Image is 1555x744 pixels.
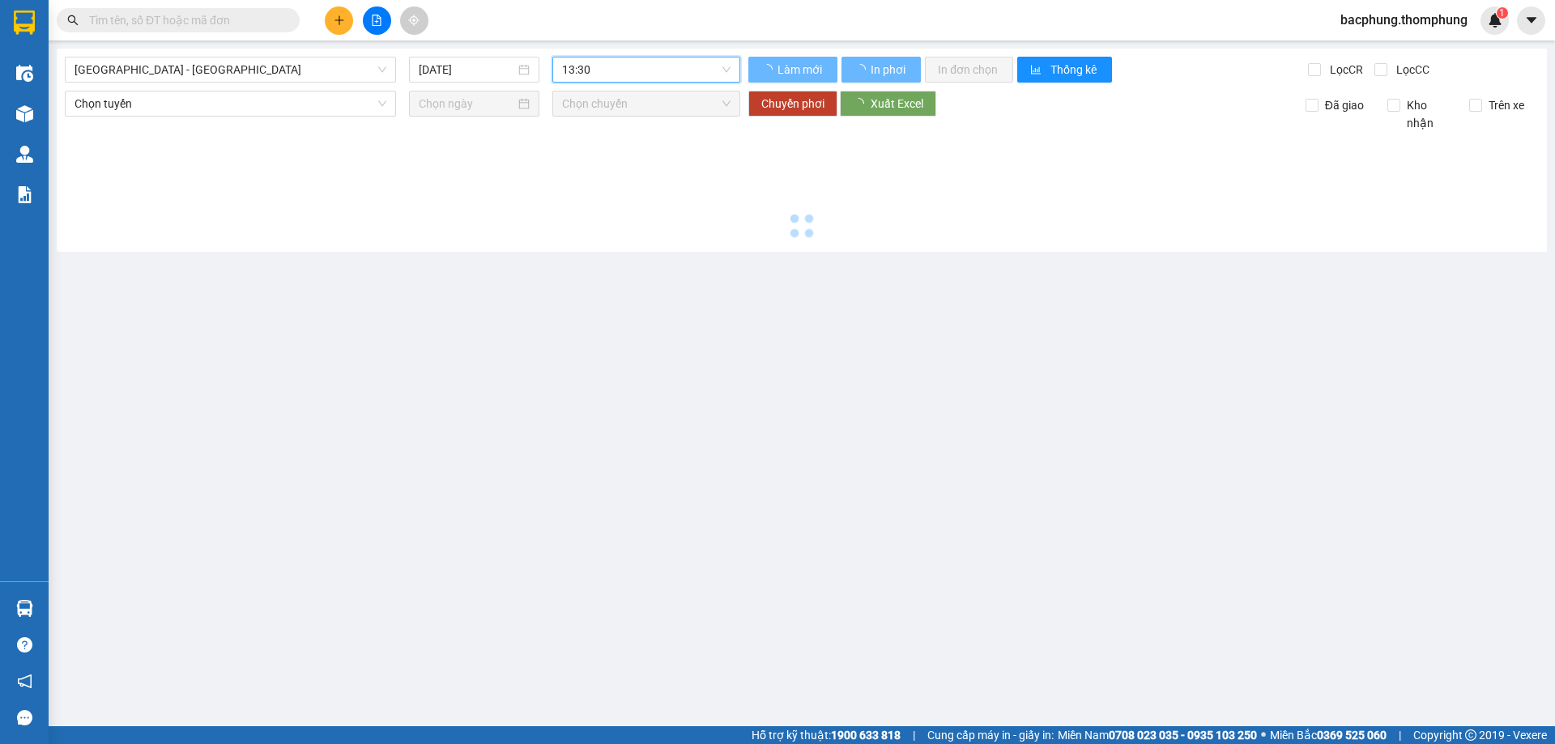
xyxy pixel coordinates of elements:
[363,6,391,35] button: file-add
[748,57,837,83] button: Làm mới
[17,674,32,689] span: notification
[871,61,908,79] span: In phơi
[1482,96,1531,114] span: Trên xe
[371,15,382,26] span: file-add
[67,15,79,26] span: search
[925,57,1013,83] button: In đơn chọn
[927,726,1054,744] span: Cung cấp máy in - giấy in:
[562,91,731,116] span: Chọn chuyến
[871,95,923,113] span: Xuất Excel
[748,91,837,117] button: Chuyển phơi
[16,105,33,122] img: warehouse-icon
[16,186,33,203] img: solution-icon
[1050,61,1099,79] span: Thống kê
[16,600,33,617] img: warehouse-icon
[75,57,386,82] span: Hà Nội - Nghệ An
[1017,57,1112,83] button: bar-chartThống kê
[17,710,32,725] span: message
[17,637,32,653] span: question-circle
[334,15,345,26] span: plus
[1030,64,1044,77] span: bar-chart
[1517,6,1545,35] button: caret-down
[75,91,386,116] span: Chọn tuyến
[1465,729,1476,741] span: copyright
[1058,726,1257,744] span: Miền Nam
[777,61,824,79] span: Làm mới
[1317,729,1387,742] strong: 0369 525 060
[1270,726,1387,744] span: Miền Bắc
[1327,10,1480,30] span: bacphung.thomphung
[913,726,915,744] span: |
[400,6,428,35] button: aim
[1400,96,1457,132] span: Kho nhận
[840,91,936,117] button: Xuất Excel
[1497,7,1508,19] sup: 1
[16,146,33,163] img: warehouse-icon
[419,95,515,113] input: Chọn ngày
[752,726,901,744] span: Hỗ trợ kỹ thuật:
[841,57,921,83] button: In phơi
[1390,61,1432,79] span: Lọc CC
[1499,7,1505,19] span: 1
[761,64,775,75] span: loading
[1323,61,1365,79] span: Lọc CR
[408,15,420,26] span: aim
[562,57,731,82] span: 13:30
[419,61,515,79] input: 11/10/2025
[1524,13,1539,28] span: caret-down
[1319,96,1370,114] span: Đã giao
[1261,732,1266,738] span: ⚪️
[89,11,280,29] input: Tìm tên, số ĐT hoặc mã đơn
[14,11,35,35] img: logo-vxr
[853,98,871,109] span: loading
[831,729,901,742] strong: 1900 633 818
[325,6,353,35] button: plus
[854,64,868,75] span: loading
[1488,13,1502,28] img: icon-new-feature
[16,65,33,82] img: warehouse-icon
[1399,726,1401,744] span: |
[1109,729,1257,742] strong: 0708 023 035 - 0935 103 250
